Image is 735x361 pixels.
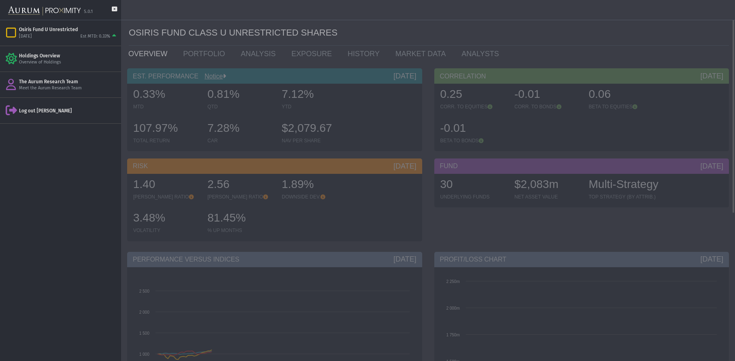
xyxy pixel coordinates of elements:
div: -0.01 [515,87,581,103]
div: 0.06 [589,87,655,103]
div: EST. PERFORMANCE [127,68,422,84]
div: CORR. TO BONDS [515,103,581,110]
a: EXPOSURE [285,46,341,62]
a: ANALYSIS [235,46,285,62]
div: [DATE] [700,254,723,264]
div: UNDERLYING FUNDS [440,194,507,200]
a: Notice [199,73,223,80]
a: PORTFOLIO [177,46,235,62]
div: BETA TO BONDS [440,137,507,144]
div: 107.97% [133,120,199,137]
div: CORR. TO EQUITIES [440,103,507,110]
div: [DATE] [394,254,417,264]
span: 0.33% [133,88,165,100]
div: MTD [133,103,199,110]
div: TOTAL RETURN [133,137,199,144]
div: NAV PER SHARE [282,137,348,144]
div: $2,079.67 [282,120,348,137]
div: 30 [440,177,507,194]
div: Notice [199,72,226,81]
div: PROFIT/LOSS CHART [434,252,729,267]
div: CORRELATION [434,68,729,84]
div: Osiris Fund U Unrestricted [19,26,118,33]
div: 81.45% [207,210,274,227]
div: 2.56 [207,177,274,194]
div: Overview of Holdings [19,59,118,65]
div: 7.28% [207,120,274,137]
div: Meet the Aurum Research Team [19,85,118,91]
div: Holdings Overview [19,53,118,59]
div: CAR [207,137,274,144]
a: MARKET DATA [389,46,456,62]
a: OVERVIEW [122,46,177,62]
div: 5.0.1 [84,9,93,15]
div: DOWNSIDE DEV. [282,194,348,200]
img: Aurum-Proximity%20white.svg [8,2,81,20]
span: 0.25 [440,88,463,100]
text: 1 750m [446,333,459,337]
div: 7.12% [282,87,348,103]
div: YTD [282,103,348,110]
div: NET ASSET VALUE [515,194,581,200]
div: % UP MONTHS [207,227,274,234]
text: 1 500 [139,331,149,336]
div: [DATE] [19,34,32,40]
div: 1.89% [282,177,348,194]
div: RISK [127,158,422,174]
div: $2,083m [515,177,581,194]
text: 1 000 [139,352,149,357]
div: BETA TO EQUITIES [589,103,655,110]
div: [DATE] [394,71,417,81]
a: HISTORY [341,46,389,62]
div: TOP STRATEGY (BY ATTRIB.) [589,194,659,200]
div: Log out [PERSON_NAME] [19,108,118,114]
text: 2 500 [139,289,149,293]
div: Est MTD: 0.33% [80,34,110,40]
text: 2 250m [446,279,459,284]
div: QTD [207,103,274,110]
div: -0.01 [440,120,507,137]
div: 1.40 [133,177,199,194]
div: OSIRIS FUND CLASS U UNRESTRICTED SHARES [129,20,729,46]
text: 2 000 [139,310,149,315]
div: 3.48% [133,210,199,227]
div: VOLATILITY [133,227,199,234]
div: [PERSON_NAME] RATIO [207,194,274,200]
div: FUND [434,158,729,174]
span: 0.81% [207,88,239,100]
text: 2 000m [446,306,459,310]
div: The Aurum Research Team [19,78,118,85]
div: [DATE] [394,161,417,171]
div: [DATE] [700,71,723,81]
div: Multi-Strategy [589,177,659,194]
div: PERFORMANCE VERSUS INDICES [127,252,422,267]
div: [PERSON_NAME] RATIO [133,194,199,200]
a: ANALYSTS [456,46,509,62]
div: [DATE] [700,161,723,171]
